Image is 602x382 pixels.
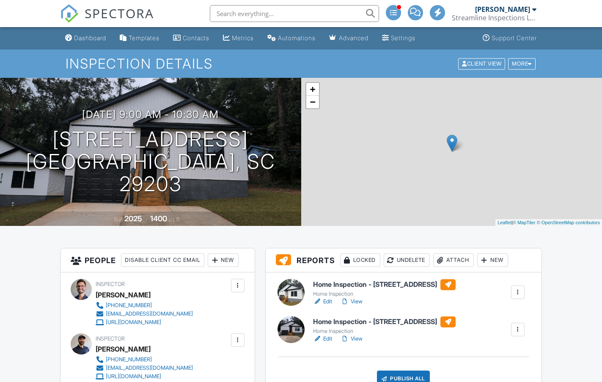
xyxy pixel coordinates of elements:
[326,30,372,46] a: Advanced
[313,279,456,298] a: Home Inspection - [STREET_ADDRESS] Home Inspection
[306,83,319,96] a: Zoom in
[60,248,254,272] h3: People
[391,34,415,41] div: Settings
[492,34,537,41] div: Support Center
[313,316,456,327] h6: Home Inspection - [STREET_ADDRESS]
[62,30,110,46] a: Dashboard
[124,214,142,223] div: 2025
[266,248,542,272] h3: Reports
[452,14,536,22] div: Streamline Inspections LLC
[106,365,193,371] div: [EMAIL_ADDRESS][DOMAIN_NAME]
[339,34,368,41] div: Advanced
[379,30,419,46] a: Settings
[475,5,530,14] div: [PERSON_NAME]
[495,219,602,226] div: |
[341,335,363,343] a: View
[14,128,288,195] h1: [STREET_ADDRESS] [GEOGRAPHIC_DATA], SC 29203
[170,30,213,46] a: Contacts
[384,253,430,267] div: Undelete
[96,364,193,372] a: [EMAIL_ADDRESS][DOMAIN_NAME]
[306,96,319,108] a: Zoom out
[96,343,151,355] div: [PERSON_NAME]
[96,310,193,318] a: [EMAIL_ADDRESS][DOMAIN_NAME]
[264,30,319,46] a: Automations (Advanced)
[183,34,209,41] div: Contacts
[96,355,193,364] a: [PHONE_NUMBER]
[457,60,507,66] a: Client View
[60,4,79,23] img: The Best Home Inspection Software - Spectora
[208,253,239,267] div: New
[313,291,456,297] div: Home Inspection
[278,34,316,41] div: Automations
[116,30,163,46] a: Templates
[96,372,193,381] a: [URL][DOMAIN_NAME]
[313,328,456,335] div: Home Inspection
[220,30,257,46] a: Metrics
[341,297,363,306] a: View
[129,34,159,41] div: Templates
[82,109,219,120] h3: [DATE] 9:00 am - 10:30 am
[121,253,204,267] div: Disable Client CC Email
[477,253,508,267] div: New
[458,58,505,69] div: Client View
[96,335,125,342] span: Inspector
[106,356,152,363] div: [PHONE_NUMBER]
[210,5,379,22] input: Search everything...
[85,4,154,22] span: SPECTORA
[60,11,154,29] a: SPECTORA
[96,289,151,301] div: [PERSON_NAME]
[96,318,193,327] a: [URL][DOMAIN_NAME]
[313,279,456,290] h6: Home Inspection - [STREET_ADDRESS]
[537,220,600,225] a: © OpenStreetMap contributors
[66,56,536,71] h1: Inspection Details
[433,253,474,267] div: Attach
[106,311,193,317] div: [EMAIL_ADDRESS][DOMAIN_NAME]
[106,373,161,380] div: [URL][DOMAIN_NAME]
[150,214,167,223] div: 1400
[114,216,123,223] span: Built
[498,220,511,225] a: Leaflet
[232,34,254,41] div: Metrics
[106,302,152,309] div: [PHONE_NUMBER]
[96,301,193,310] a: [PHONE_NUMBER]
[508,58,536,69] div: More
[168,216,180,223] span: sq. ft.
[313,335,332,343] a: Edit
[96,281,125,287] span: Inspector
[313,316,456,335] a: Home Inspection - [STREET_ADDRESS] Home Inspection
[479,30,540,46] a: Support Center
[313,297,332,306] a: Edit
[106,319,161,326] div: [URL][DOMAIN_NAME]
[74,34,106,41] div: Dashboard
[513,220,536,225] a: © MapTiler
[340,253,380,267] div: Locked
